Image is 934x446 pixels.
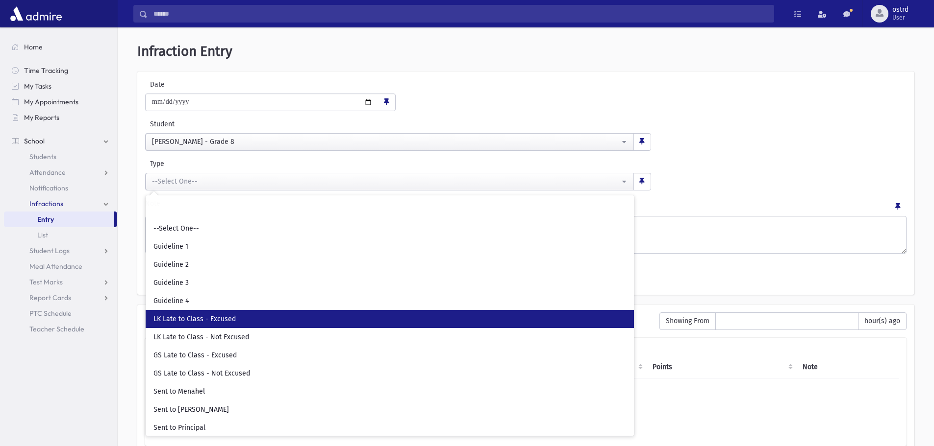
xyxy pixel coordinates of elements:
img: AdmirePro [8,4,64,23]
span: Guideline 1 [153,242,188,252]
a: School [4,133,117,149]
span: GS Late to Class - Not Excused [153,369,250,378]
a: List [4,227,117,243]
span: Student Logs [29,246,70,255]
span: Sent to Principal [153,423,205,433]
a: Entry [4,211,114,227]
span: Report Cards [29,293,71,302]
a: Students [4,149,117,164]
a: PTC Schedule [4,305,117,321]
a: Meal Attendance [4,258,117,274]
span: My Reports [24,113,59,122]
span: Showing From [659,312,716,330]
a: Teacher Schedule [4,321,117,337]
span: Sent to [PERSON_NAME] [153,405,229,415]
span: My Tasks [24,82,51,91]
span: LK Late to Class - Excused [153,314,236,324]
th: Note [797,356,899,378]
span: LK Late to Class - Not Excused [153,332,249,342]
span: Sent to Menahel [153,387,205,397]
h6: Recently Entered [145,312,650,322]
a: Attendance [4,164,117,180]
span: Notifications [29,184,68,192]
label: Note [145,198,160,212]
span: Students [29,152,56,161]
span: Home [24,43,43,51]
span: Teacher Schedule [29,325,84,333]
a: Infractions [4,196,117,211]
a: My Appointments [4,94,117,110]
span: Time Tracking [24,66,68,75]
button: --Select One-- [146,173,634,190]
span: PTC Schedule [29,309,72,318]
span: Guideline 2 [153,260,189,270]
input: Search [150,201,630,217]
div: [PERSON_NAME] - Grade 8 [152,137,620,147]
span: --Select One-- [153,224,199,234]
div: --Select One-- [152,176,620,187]
a: Report Cards [4,290,117,305]
input: Search [148,5,774,23]
th: Points: activate to sort column ascending [647,356,797,378]
span: ostrd [892,6,909,14]
label: Type [145,159,398,169]
span: Attendance [29,168,66,177]
a: Test Marks [4,274,117,290]
span: My Appointments [24,97,78,106]
a: My Tasks [4,78,117,94]
span: Guideline 4 [153,296,189,306]
span: Guideline 3 [153,278,189,288]
span: User [892,14,909,22]
a: Student Logs [4,243,117,258]
span: List [37,231,48,239]
span: School [24,137,45,145]
span: Entry [37,215,54,224]
a: My Reports [4,110,117,125]
span: Meal Attendance [29,262,82,271]
label: Date [145,79,228,90]
a: Notifications [4,180,117,196]
span: Infractions [29,199,63,208]
span: hour(s) ago [858,312,907,330]
button: Isenberg, Yeshaya Aaron - Grade 8 [146,133,634,151]
label: Student [145,119,482,129]
span: Test Marks [29,278,63,286]
span: GS Late to Class - Excused [153,351,237,360]
a: Home [4,39,117,55]
a: Time Tracking [4,63,117,78]
span: Infraction Entry [137,43,232,59]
